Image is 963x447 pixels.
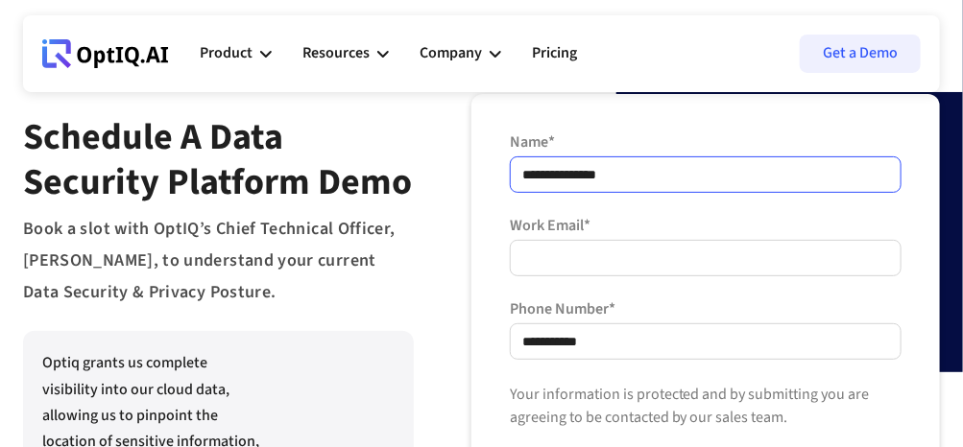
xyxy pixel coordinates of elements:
label: Work Email* [510,216,902,235]
div: Resources [302,25,389,82]
div: Company [420,40,482,66]
a: Pricing [532,25,577,82]
div: Webflow Homepage [42,67,43,68]
div: Product [200,40,253,66]
a: Webflow Homepage [42,25,169,82]
a: Get a Demo [800,35,921,73]
div: Product [200,25,272,82]
span: Schedule a data Security platform Demo [23,111,412,208]
label: Phone Number* [510,299,902,318]
label: Name* [510,132,902,152]
div: Resources [302,40,370,66]
div: Book a slot with OptIQ’s Chief Technical Officer, [PERSON_NAME], to understand your current Data ... [23,213,414,308]
div: Company [420,25,501,82]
